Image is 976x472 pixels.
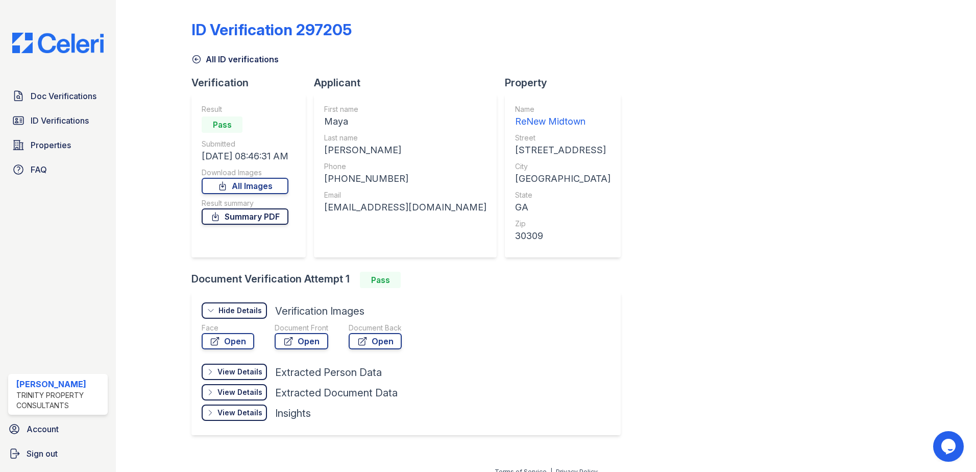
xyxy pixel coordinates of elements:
[217,367,262,377] div: View Details
[27,423,59,435] span: Account
[4,419,112,439] a: Account
[202,208,288,225] a: Summary PDF
[202,333,254,349] a: Open
[324,133,486,143] div: Last name
[202,139,288,149] div: Submitted
[202,168,288,178] div: Download Images
[8,159,108,180] a: FAQ
[202,323,254,333] div: Face
[275,386,398,400] div: Extracted Document Data
[191,76,314,90] div: Verification
[8,135,108,155] a: Properties
[324,161,486,172] div: Phone
[515,161,611,172] div: City
[275,365,382,380] div: Extracted Person Data
[324,143,486,157] div: [PERSON_NAME]
[324,200,486,215] div: [EMAIL_ADDRESS][DOMAIN_NAME]
[515,114,611,129] div: ReNew Midtown
[218,305,262,316] div: Hide Details
[191,272,629,288] div: Document Verification Attempt 1
[202,149,288,163] div: [DATE] 08:46:31 AM
[515,219,611,229] div: Zip
[8,110,108,131] a: ID Verifications
[275,333,328,349] a: Open
[8,86,108,106] a: Doc Verifications
[324,190,486,200] div: Email
[360,272,401,288] div: Pass
[275,406,311,420] div: Insights
[349,323,402,333] div: Document Back
[515,104,611,129] a: Name ReNew Midtown
[31,90,96,102] span: Doc Verifications
[31,139,71,151] span: Properties
[515,172,611,186] div: [GEOGRAPHIC_DATA]
[933,431,966,462] iframe: chat widget
[515,133,611,143] div: Street
[515,200,611,215] div: GA
[314,76,505,90] div: Applicant
[324,114,486,129] div: Maya
[202,104,288,114] div: Result
[217,408,262,418] div: View Details
[515,190,611,200] div: State
[515,229,611,243] div: 30309
[515,143,611,157] div: [STREET_ADDRESS]
[31,114,89,127] span: ID Verifications
[217,387,262,397] div: View Details
[16,378,104,390] div: [PERSON_NAME]
[324,104,486,114] div: First name
[515,104,611,114] div: Name
[27,447,58,460] span: Sign out
[505,76,629,90] div: Property
[191,20,352,39] div: ID Verification 297205
[324,172,486,186] div: [PHONE_NUMBER]
[349,333,402,349] a: Open
[16,390,104,411] div: Trinity Property Consultants
[191,53,279,65] a: All ID verifications
[4,443,112,464] a: Sign out
[275,323,328,333] div: Document Front
[275,304,364,318] div: Verification Images
[202,178,288,194] a: All Images
[202,198,288,208] div: Result summary
[4,33,112,53] img: CE_Logo_Blue-a8612792a0a2168367f1c8372b55b34899dd931a85d93a1a3d3e32e68fde9ad4.png
[31,163,47,176] span: FAQ
[202,116,242,133] div: Pass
